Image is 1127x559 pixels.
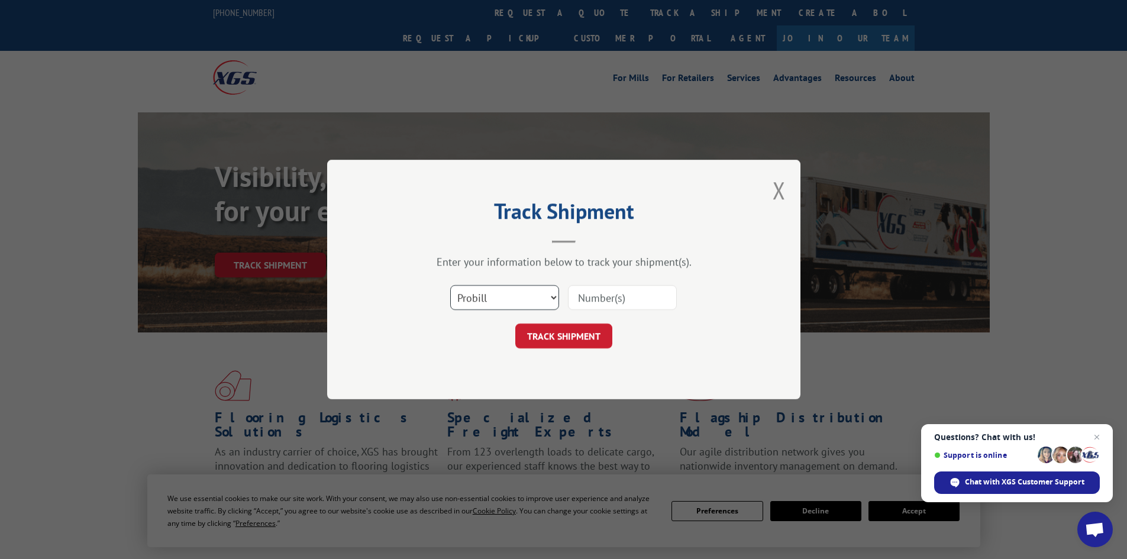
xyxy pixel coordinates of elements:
[568,285,677,310] input: Number(s)
[386,203,741,225] h2: Track Shipment
[515,324,612,348] button: TRACK SHIPMENT
[386,255,741,269] div: Enter your information below to track your shipment(s).
[1090,430,1104,444] span: Close chat
[934,471,1100,494] div: Chat with XGS Customer Support
[965,477,1084,487] span: Chat with XGS Customer Support
[1077,512,1113,547] div: Open chat
[934,451,1034,460] span: Support is online
[773,175,786,206] button: Close modal
[934,432,1100,442] span: Questions? Chat with us!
